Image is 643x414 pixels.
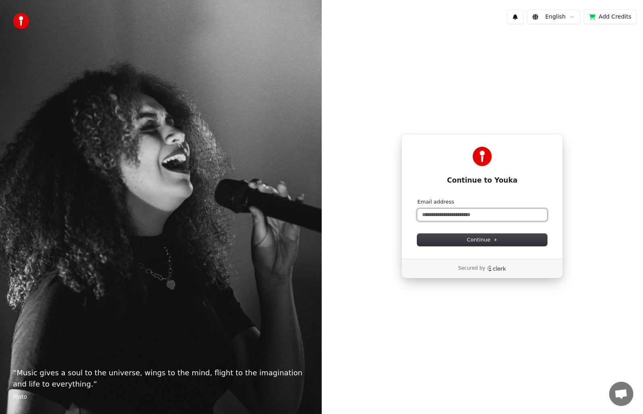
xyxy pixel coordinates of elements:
[13,367,309,390] p: “ Music gives a soul to the universe, wings to the mind, flight to the imagination and life to ev...
[487,266,506,271] a: Clerk logo
[458,265,485,272] p: Secured by
[609,382,633,406] div: Open chat
[417,198,454,206] label: Email address
[13,13,29,29] img: youka
[417,176,547,185] h1: Continue to Youka
[472,147,492,166] img: Youka
[467,236,497,243] span: Continue
[13,393,309,401] footer: Plato
[584,10,637,24] button: Add Credits
[417,234,547,246] button: Continue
